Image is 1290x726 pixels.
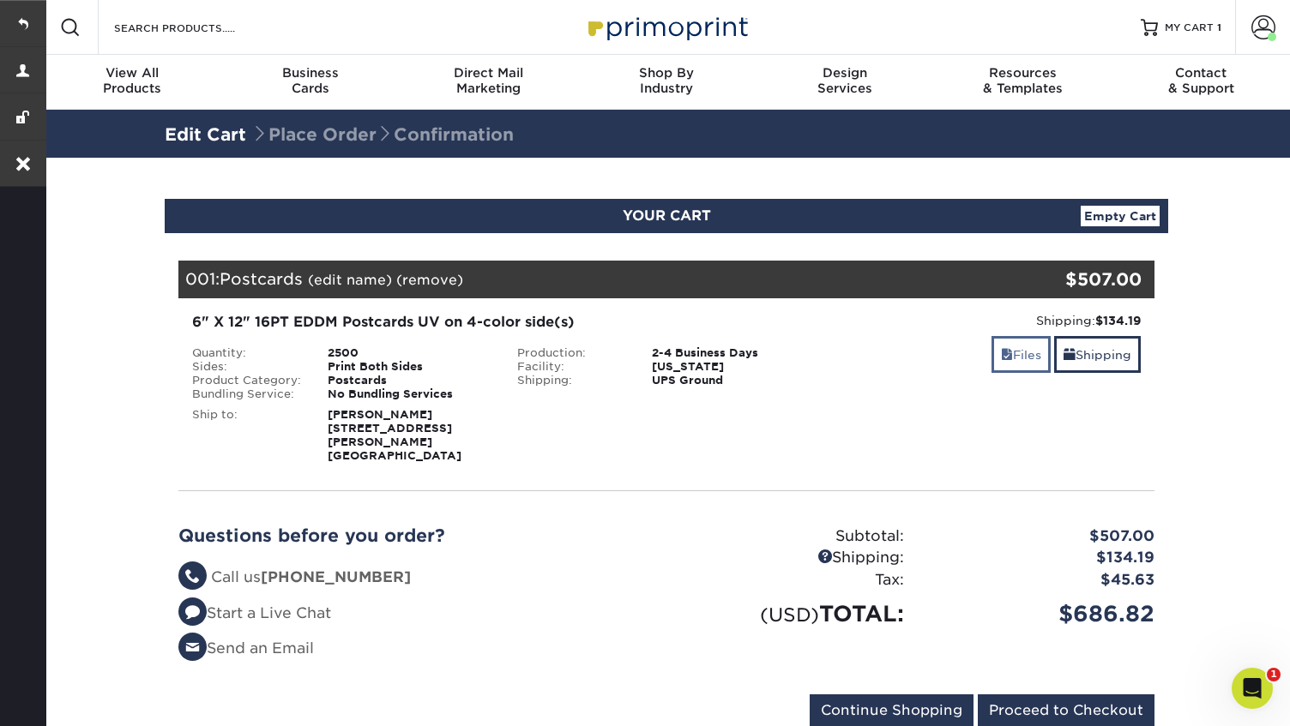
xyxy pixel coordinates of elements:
a: BusinessCards [221,55,400,110]
a: Contact& Support [1112,55,1290,110]
div: Services [756,65,934,96]
li: Call us [178,567,654,589]
span: Resources [934,65,1112,81]
div: Shipping: [504,374,640,387]
div: Marketing [399,65,577,96]
div: No Bundling Services [315,387,504,401]
span: MY CART [1165,21,1214,35]
div: Quantity: [179,346,315,360]
iframe: Intercom live chat [1232,668,1273,709]
a: View AllProducts [43,55,221,110]
div: Industry [577,65,756,96]
a: Resources& Templates [934,55,1112,110]
div: Print Both Sides [315,360,504,374]
span: files [1001,348,1013,362]
div: $134.19 [917,547,1167,569]
div: Sides: [179,360,315,374]
a: (remove) [396,272,463,288]
a: Send an Email [178,639,314,657]
div: UPS Ground [639,374,829,387]
span: 1 [1267,668,1281,681]
div: Facility: [504,360,640,374]
span: Direct Mail [399,65,577,81]
div: TOTAL: [666,597,917,630]
small: (USD) [760,603,819,626]
img: Primoprint [581,9,752,45]
div: Ship to: [179,408,315,463]
div: 2-4 Business Days [639,346,829,360]
a: Edit Cart [165,124,246,145]
strong: [PHONE_NUMBER] [261,568,411,585]
span: View All [43,65,221,81]
div: $686.82 [917,597,1167,630]
span: Shop By [577,65,756,81]
div: Products [43,65,221,96]
div: 6" X 12" 16PT EDDM Postcards UV on 4-color side(s) [192,312,816,333]
div: & Templates [934,65,1112,96]
div: 001: [178,261,992,298]
span: Design [756,65,934,81]
a: DesignServices [756,55,934,110]
div: Shipping: [666,547,917,569]
h2: Questions before you order? [178,525,654,546]
div: 2500 [315,346,504,360]
div: $507.00 [917,525,1167,548]
div: Postcards [315,374,504,387]
div: Subtotal: [666,525,917,548]
div: Tax: [666,569,917,591]
input: SEARCH PRODUCTS..... [112,17,280,38]
div: Product Category: [179,374,315,387]
strong: $134.19 [1095,314,1141,327]
div: $507.00 [992,267,1142,292]
a: Start a Live Chat [178,604,331,621]
div: $45.63 [917,569,1167,591]
span: YOUR CART [623,207,711,224]
a: Shipping [1054,336,1141,373]
a: Files [992,336,1051,373]
span: Contact [1112,65,1290,81]
div: Shipping: [841,312,1141,329]
div: Bundling Service: [179,387,315,401]
div: Cards [221,65,400,96]
strong: [PERSON_NAME] [STREET_ADDRESS] [PERSON_NAME][GEOGRAPHIC_DATA] [328,408,461,462]
a: Empty Cart [1081,206,1160,226]
span: Business [221,65,400,81]
a: Direct MailMarketing [399,55,577,110]
div: [US_STATE] [639,360,829,374]
span: shipping [1064,348,1076,362]
span: 1 [1217,21,1221,33]
span: Postcards [220,269,303,288]
div: & Support [1112,65,1290,96]
a: (edit name) [308,272,392,288]
a: Shop ByIndustry [577,55,756,110]
div: Production: [504,346,640,360]
span: Place Order Confirmation [251,124,514,145]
